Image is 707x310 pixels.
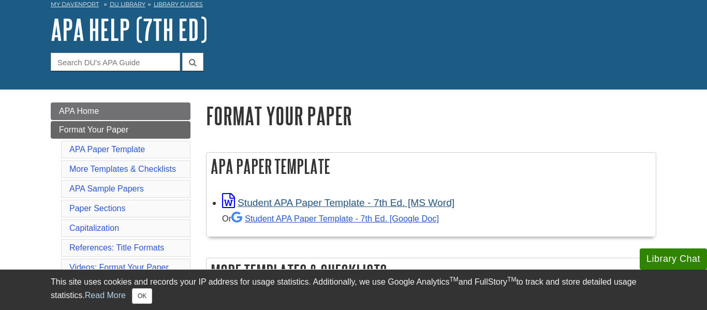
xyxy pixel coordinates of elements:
a: Capitalization [69,224,119,232]
a: Format Your Paper [51,121,190,139]
button: Close [132,288,152,304]
sup: TM [449,276,458,283]
input: Search DU's APA Guide [51,53,180,71]
button: Library Chat [640,248,707,270]
div: This site uses cookies and records your IP address for usage statistics. Additionally, we use Goo... [51,276,656,304]
a: Read More [85,291,126,300]
span: APA Home [59,107,99,115]
a: Student APA Paper Template - 7th Ed. [Google Doc] [231,214,439,223]
a: Paper Sections [69,204,126,213]
a: Link opens in new window [222,197,454,208]
a: References: Title Formats [69,243,164,252]
h2: APA Paper Template [207,153,656,180]
a: Library Guides [154,1,203,8]
sup: TM [507,276,516,283]
a: APA Help (7th Ed) [51,13,208,46]
a: Videos: Format Your Paper [69,263,169,272]
a: APA Home [51,102,190,120]
span: Format Your Paper [59,125,128,134]
h1: Format Your Paper [206,102,656,129]
h2: More Templates & Checklists [207,258,656,286]
a: More Templates & Checklists [69,165,176,173]
a: DU Library [110,1,145,8]
small: Or [222,214,439,223]
a: APA Paper Template [69,145,145,154]
a: APA Sample Papers [69,184,144,193]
